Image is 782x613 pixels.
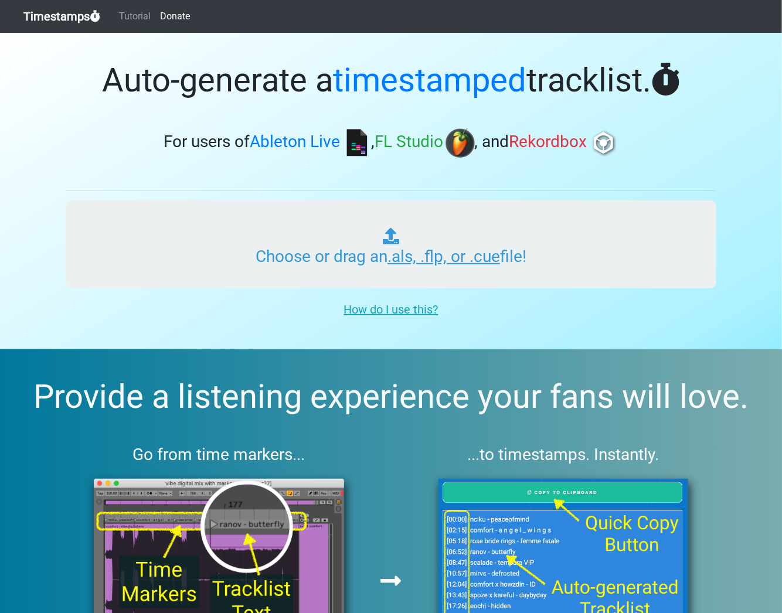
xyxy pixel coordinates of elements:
[342,128,372,158] img: ableton.png
[66,445,372,465] h3: Go from time markers...
[28,377,754,417] h2: Provide a listening experience your fans will love.
[333,61,526,100] span: timestamped
[410,445,717,465] h3: ...to timestamps. Instantly.
[250,132,341,152] span: Ableton Live
[344,302,438,316] u: How do I use this?
[589,128,618,158] img: rb.png
[66,61,716,100] h1: Auto-generate a tracklist.
[23,5,100,28] a: Timestamps
[114,5,155,28] a: Tutorial
[446,128,475,158] img: fl.png
[509,132,587,152] span: Rekordbox
[155,5,195,28] a: Donate
[375,132,444,152] span: FL Studio
[66,128,716,158] h3: For users of , , and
